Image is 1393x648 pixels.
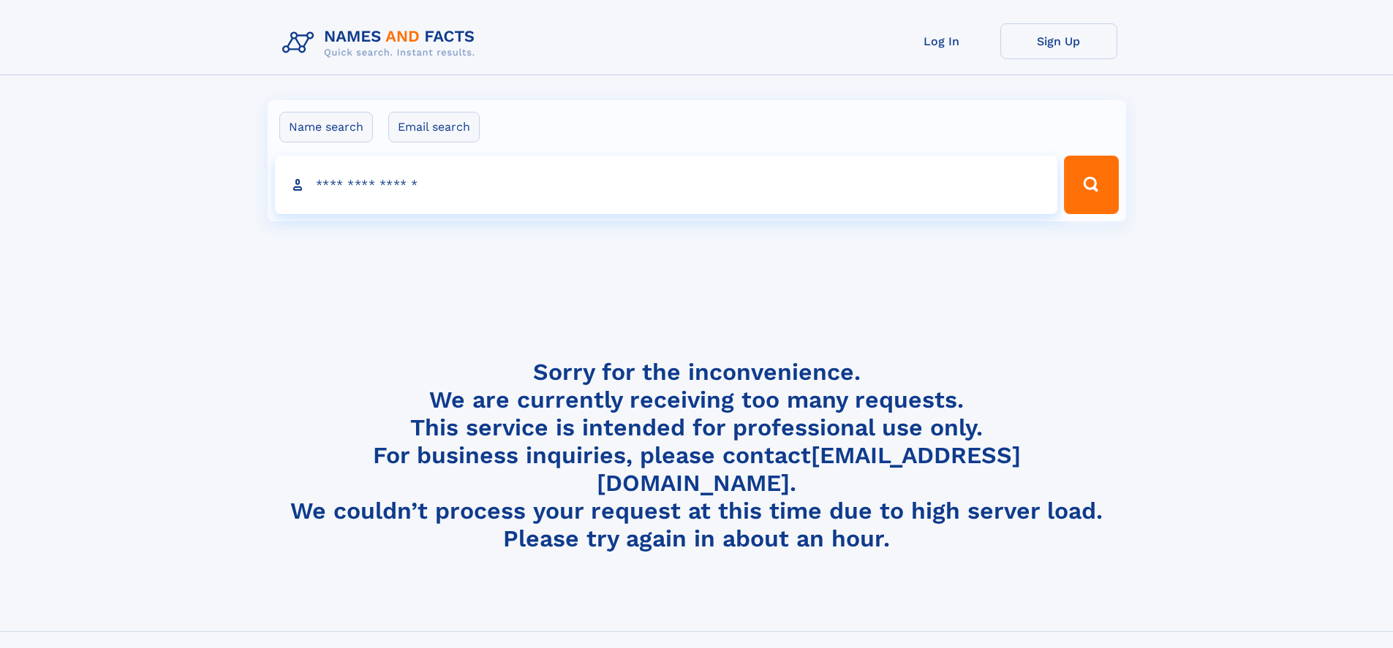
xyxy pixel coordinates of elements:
[883,23,1000,59] a: Log In
[597,441,1021,497] a: [EMAIL_ADDRESS][DOMAIN_NAME]
[1000,23,1117,59] a: Sign Up
[276,23,487,63] img: Logo Names and Facts
[1064,156,1118,214] button: Search Button
[388,112,480,142] label: Email search
[276,358,1117,553] h4: Sorry for the inconvenience. We are currently receiving too many requests. This service is intend...
[279,112,373,142] label: Name search
[275,156,1058,214] input: search input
